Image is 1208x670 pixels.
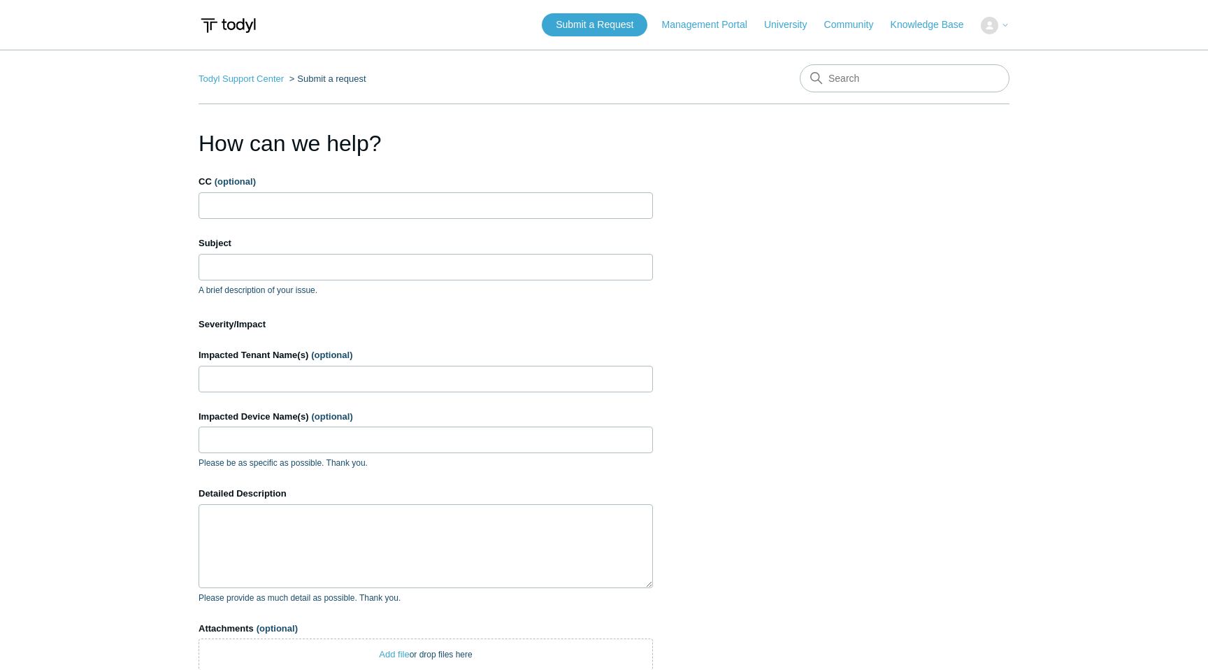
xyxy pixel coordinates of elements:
[199,622,653,636] label: Attachments
[312,411,353,422] span: (optional)
[199,127,653,160] h1: How can we help?
[199,73,287,84] li: Todyl Support Center
[199,457,653,469] p: Please be as specific as possible. Thank you.
[824,17,888,32] a: Community
[662,17,761,32] a: Management Portal
[199,592,653,604] p: Please provide as much detail as possible. Thank you.
[199,487,653,501] label: Detailed Description
[257,623,298,634] span: (optional)
[199,13,258,38] img: Todyl Support Center Help Center home page
[800,64,1009,92] input: Search
[199,318,653,332] label: Severity/Impact
[199,348,653,362] label: Impacted Tenant Name(s)
[287,73,366,84] li: Submit a request
[311,350,352,360] span: (optional)
[199,410,653,424] label: Impacted Device Name(s)
[199,175,653,189] label: CC
[215,176,256,187] span: (optional)
[199,284,653,297] p: A brief description of your issue.
[542,13,647,36] a: Submit a Request
[891,17,978,32] a: Knowledge Base
[199,236,653,250] label: Subject
[199,73,284,84] a: Todyl Support Center
[764,17,821,32] a: University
